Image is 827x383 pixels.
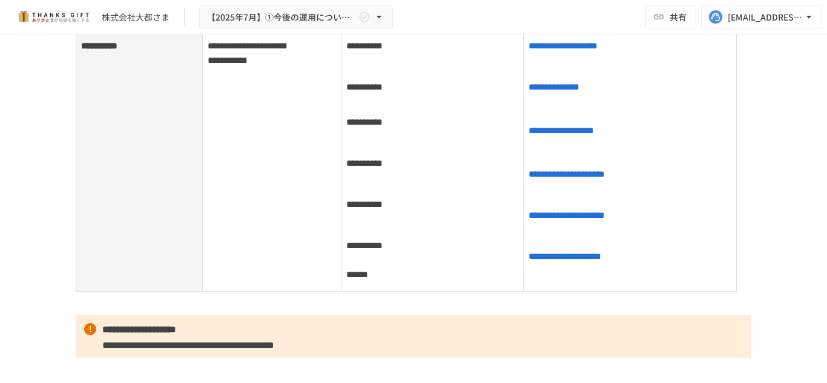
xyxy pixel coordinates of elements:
img: mMP1OxWUAhQbsRWCurg7vIHe5HqDpP7qZo7fRoNLXQh [15,7,92,27]
span: 【2025年7月】①今後の運用についてのご案内/THANKS GIFTキックオフMTG [207,10,356,25]
div: [EMAIL_ADDRESS][DOMAIN_NAME] [728,10,803,25]
button: [EMAIL_ADDRESS][DOMAIN_NAME] [701,5,822,29]
div: 株式会社大都さま [102,11,170,24]
button: 共有 [645,5,696,29]
span: 共有 [670,10,687,24]
button: 【2025年7月】①今後の運用についてのご案内/THANKS GIFTキックオフMTG [199,5,393,29]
